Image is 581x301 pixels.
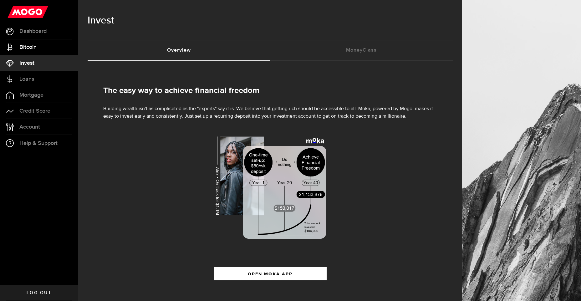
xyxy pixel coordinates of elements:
span: Account [19,124,40,130]
img: wealth-overview-moka-image [214,136,327,239]
span: Help & Support [19,140,58,146]
span: Bitcoin [19,44,37,50]
p: Building wealth isn't as complicated as the "experts" say it is. We believe that getting rich sho... [103,105,437,120]
button: Open LiveChat chat widget [5,3,24,21]
h2: The easy way to achieve financial freedom [103,86,437,96]
span: Log out [27,291,51,295]
a: MoneyClass [270,40,453,60]
span: Loans [19,76,34,82]
span: Credit Score [19,108,50,114]
span: Invest [19,60,34,66]
span: Dashboard [19,28,47,34]
button: OPEN MOKA APP [214,267,327,280]
span: OPEN MOKA APP [248,272,293,276]
ul: Tabs Navigation [88,40,453,61]
h1: Invest [88,13,453,29]
span: Mortgage [19,92,43,98]
a: Overview [88,40,270,60]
